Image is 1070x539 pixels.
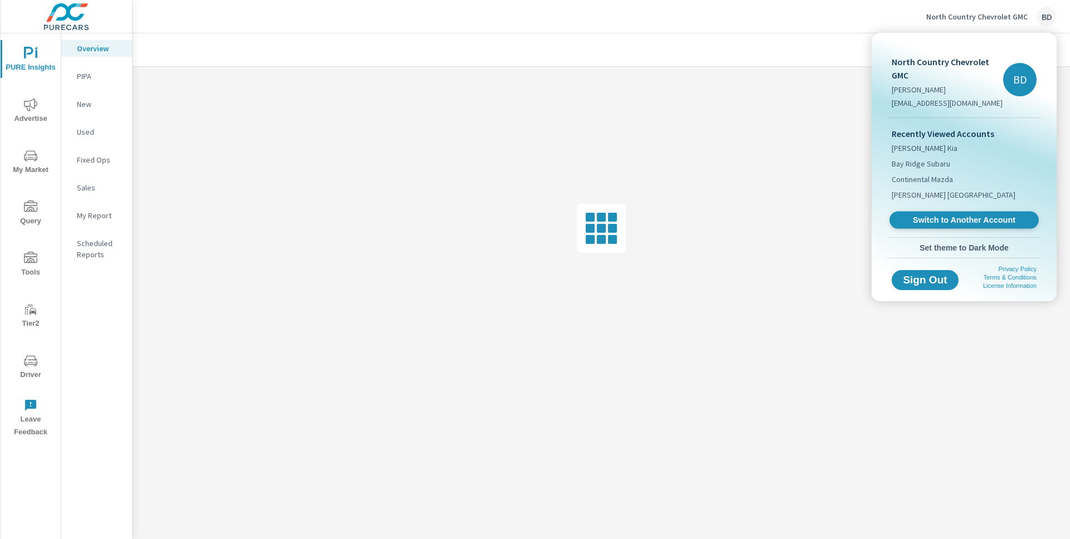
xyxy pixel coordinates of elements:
p: North Country Chevrolet GMC [892,55,1003,82]
div: BD [1003,63,1037,96]
span: Switch to Another Account [896,215,1032,226]
p: [PERSON_NAME] [892,84,1003,95]
a: License Information [983,282,1037,289]
span: [PERSON_NAME] [GEOGRAPHIC_DATA] [892,189,1015,200]
span: Continental Mazda [892,174,953,185]
span: Bay Ridge Subaru [892,158,950,169]
span: Set theme to Dark Mode [892,243,1037,253]
p: Recently Viewed Accounts [892,127,1037,140]
button: Sign Out [892,270,959,290]
a: Terms & Conditions [984,274,1037,281]
button: Set theme to Dark Mode [887,238,1041,258]
a: Switch to Another Account [889,212,1039,229]
p: [EMAIL_ADDRESS][DOMAIN_NAME] [892,97,1003,109]
span: [PERSON_NAME] Kia [892,143,957,154]
a: Privacy Policy [999,266,1037,272]
span: Sign Out [901,275,950,285]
